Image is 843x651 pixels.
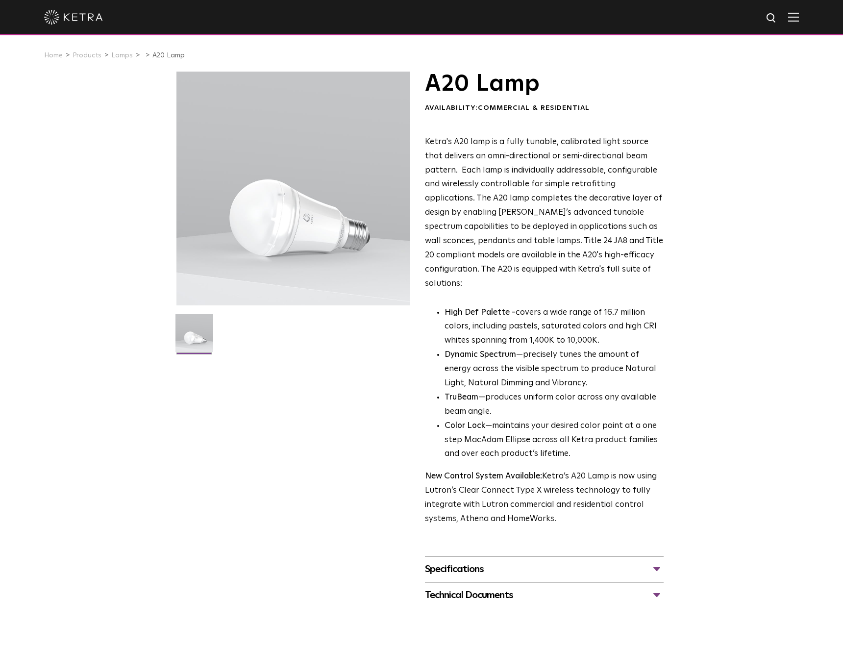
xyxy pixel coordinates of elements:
h1: A20 Lamp [425,72,664,96]
li: —produces uniform color across any available beam angle. [445,391,664,419]
img: search icon [766,12,778,25]
strong: Dynamic Spectrum [445,351,516,359]
li: —precisely tunes the amount of energy across the visible spectrum to produce Natural Light, Natur... [445,348,664,391]
strong: TruBeam [445,393,478,401]
a: Lamps [111,52,133,59]
span: Ketra's A20 lamp is a fully tunable, calibrated light source that delivers an omni-directional or... [425,138,663,288]
div: Specifications [425,561,664,577]
div: Availability: [425,103,664,113]
div: Technical Documents [425,587,664,603]
p: covers a wide range of 16.7 million colors, including pastels, saturated colors and high CRI whit... [445,306,664,349]
a: Products [73,52,101,59]
img: A20-Lamp-2021-Web-Square [175,314,213,359]
li: —maintains your desired color point at a one step MacAdam Ellipse across all Ketra product famili... [445,419,664,462]
a: Home [44,52,63,59]
strong: High Def Palette - [445,308,516,317]
img: ketra-logo-2019-white [44,10,103,25]
img: Hamburger%20Nav.svg [788,12,799,22]
span: Commercial & Residential [478,104,590,111]
strong: Color Lock [445,422,485,430]
a: A20 Lamp [152,52,185,59]
strong: New Control System Available: [425,472,542,480]
p: Ketra’s A20 Lamp is now using Lutron’s Clear Connect Type X wireless technology to fully integrat... [425,470,664,526]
